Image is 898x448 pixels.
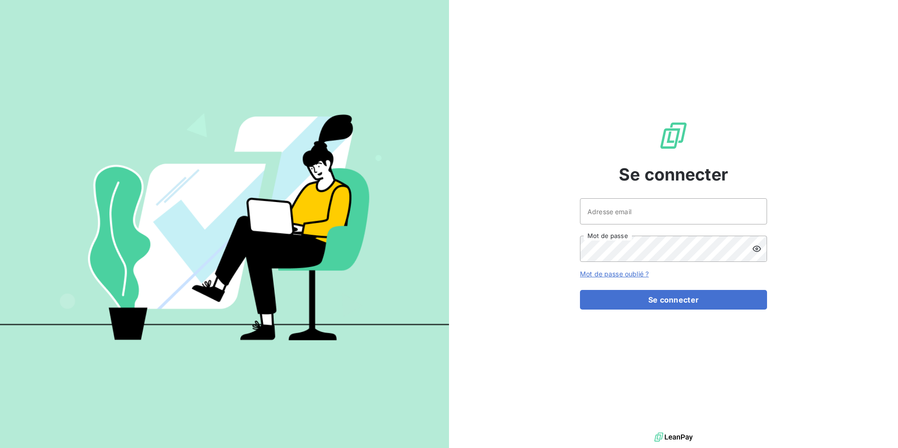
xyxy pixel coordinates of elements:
[654,430,693,444] img: logo
[580,270,649,278] a: Mot de passe oublié ?
[619,162,728,187] span: Se connecter
[659,121,688,151] img: Logo LeanPay
[580,198,767,224] input: placeholder
[580,290,767,310] button: Se connecter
